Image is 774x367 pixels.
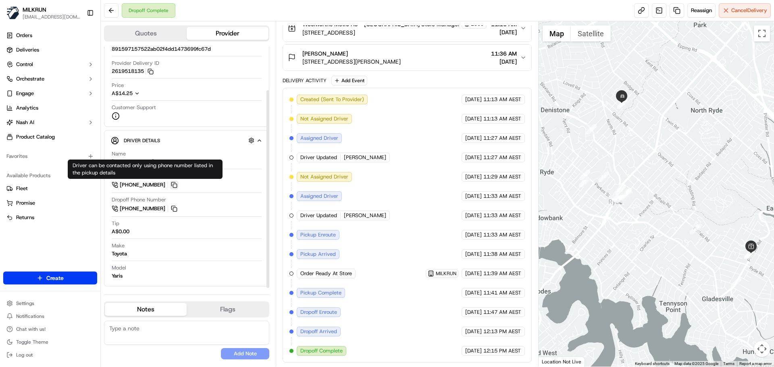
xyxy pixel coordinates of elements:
[16,339,48,345] span: Toggle Theme
[3,323,97,335] button: Chat with us!
[465,193,482,200] span: [DATE]
[483,231,521,238] span: 11:33 AM AEST
[283,77,327,84] div: Delivery Activity
[16,326,46,332] span: Chat with us!
[120,205,165,212] span: [PHONE_NUMBER]
[112,180,179,189] a: [PHONE_NUMBER]
[112,104,156,111] span: Customer Support
[3,336,97,348] button: Toggle Theme
[754,341,770,357] button: Map camera controls
[16,104,38,112] span: Analytics
[618,189,629,199] div: 10
[300,309,337,316] span: Dropoff Enroute
[23,14,80,20] button: [EMAIL_ADDRESS][DOMAIN_NAME]
[491,58,517,66] span: [DATE]
[112,150,126,158] span: Name
[483,328,521,335] span: 12:13 PM AEST
[16,352,33,358] span: Log out
[68,160,223,179] div: Driver can be contacted only using phone number listed in the pickup details
[674,361,718,366] span: Map data ©2025 Google
[300,328,337,335] span: Dropoff Arrived
[465,173,482,180] span: [DATE]
[112,196,166,203] span: Dropoff Phone Number
[112,242,125,249] span: Make
[598,172,609,182] div: 14
[483,309,521,316] span: 11:47 AM AEST
[491,50,517,58] span: 11:36 AM
[579,177,589,187] div: 15
[112,68,154,75] button: 2619518135
[3,272,97,284] button: Create
[112,204,179,213] a: [PHONE_NUMBER]
[283,15,531,41] button: Woolworths Metro AU - [GEOGRAPHIC_DATA] Store Manager1360[STREET_ADDRESS]11:16 AM[DATE]
[302,58,401,66] span: [STREET_ADDRESS][PERSON_NAME]
[300,154,337,161] span: Driver Updated
[635,361,670,367] button: Keyboard shortcuts
[3,58,97,71] button: Control
[483,347,521,355] span: 12:15 PM AEST
[483,135,521,142] span: 11:27 AM AEST
[3,131,97,143] a: Product Catalog
[300,193,338,200] span: Assigned Driver
[483,251,521,258] span: 11:38 AM AEST
[465,154,482,161] span: [DATE]
[300,212,337,219] span: Driver Updated
[3,73,97,85] button: Orchestrate
[16,75,44,83] span: Orchestrate
[6,185,94,192] a: Fleet
[6,214,94,221] a: Returns
[16,61,33,68] span: Control
[300,251,336,258] span: Pickup Arrived
[483,270,521,277] span: 11:39 AM AEST
[3,87,97,100] button: Engage
[465,328,482,335] span: [DATE]
[465,212,482,219] span: [DATE]
[16,313,44,319] span: Notifications
[16,119,34,126] span: Nash AI
[539,357,585,367] div: Location Not Live
[187,303,268,316] button: Flags
[302,50,348,58] span: [PERSON_NAME]
[483,212,521,219] span: 11:33 AM AEST
[465,347,482,355] span: [DATE]
[105,27,187,40] button: Quotes
[483,193,521,200] span: 11:33 AM AEST
[465,309,482,316] span: [DATE]
[483,96,521,103] span: 11:13 AM AEST
[111,134,262,147] button: Driver Details
[23,6,46,14] button: MILKRUN
[302,29,487,37] span: [STREET_ADDRESS]
[608,195,619,205] div: 13
[187,27,268,40] button: Provider
[3,311,97,322] button: Notifications
[615,192,625,202] div: 7
[491,28,517,36] span: [DATE]
[465,96,482,103] span: [DATE]
[620,190,630,200] div: 9
[465,115,482,122] span: [DATE]
[483,115,521,122] span: 11:13 AM AEST
[300,231,336,238] span: Pickup Enroute
[3,182,97,195] button: Fleet
[3,29,97,42] a: Orders
[300,289,341,297] span: Pickup Complete
[541,356,567,367] img: Google
[16,46,39,54] span: Deliveries
[16,90,34,97] span: Engage
[16,185,28,192] span: Fleet
[3,116,97,129] button: Nash AI
[483,173,521,180] span: 11:29 AM AEST
[580,170,590,180] div: 16
[112,90,183,97] button: A$14.25
[543,25,571,41] button: Show street map
[300,347,343,355] span: Dropoff Complete
[3,169,97,182] div: Available Products
[331,76,367,85] button: Add Event
[615,185,626,195] div: 12
[344,212,386,219] span: [PERSON_NAME]
[120,181,165,189] span: [PHONE_NUMBER]
[3,298,97,309] button: Settings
